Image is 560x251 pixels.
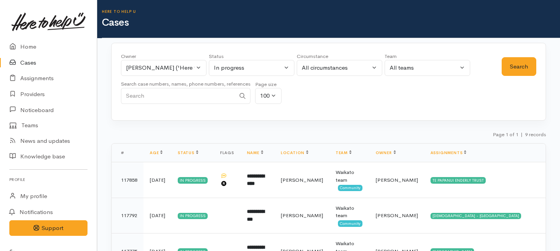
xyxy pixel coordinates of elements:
small: Search case numbers, names, phone numbers, references [121,81,250,87]
div: 100 [260,91,269,100]
button: All circumstances [297,60,382,76]
div: TE PAPANUI ENDERLY TRUST [430,177,486,183]
td: [DATE] [143,162,171,198]
a: Team [336,150,352,155]
h6: Here to help u [102,9,560,14]
td: [DATE] [143,198,171,233]
div: Status [209,53,294,60]
div: Team [385,53,470,60]
h6: Profile [9,174,87,185]
a: Age [150,150,163,155]
a: Owner [376,150,396,155]
span: [PERSON_NAME] [281,212,323,219]
th: Flags [214,144,241,162]
div: In progress [214,63,282,72]
small: Page 1 of 1 9 records [493,131,546,138]
div: Circumstance [297,53,382,60]
div: [PERSON_NAME] ('Here to help u') [126,63,194,72]
div: Waikato team [336,204,363,219]
button: Shirley Mackie ('Here to help u') [121,60,206,76]
div: In progress [178,213,208,219]
div: [DEMOGRAPHIC_DATA] - [GEOGRAPHIC_DATA] [430,213,521,219]
a: Name [247,150,263,155]
input: Search [121,88,235,104]
button: Search [502,57,536,76]
span: [PERSON_NAME] [376,177,418,183]
td: 117792 [112,198,143,233]
button: All teams [385,60,470,76]
div: In progress [178,177,208,183]
span: | [521,131,523,138]
span: [PERSON_NAME] [281,177,323,183]
div: All teams [390,63,458,72]
span: Community [338,185,362,191]
span: Community [338,220,362,226]
button: 100 [255,88,282,104]
div: Waikato team [336,169,363,184]
button: In progress [209,60,294,76]
th: # [112,144,143,162]
a: Location [281,150,308,155]
div: Page size [255,81,282,88]
td: 117858 [112,162,143,198]
a: Assignments [430,150,467,155]
a: Status [178,150,198,155]
h1: Cases [102,17,560,28]
button: Support [9,220,87,236]
span: [PERSON_NAME] [376,212,418,219]
div: All circumstances [302,63,370,72]
div: Owner [121,53,206,60]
